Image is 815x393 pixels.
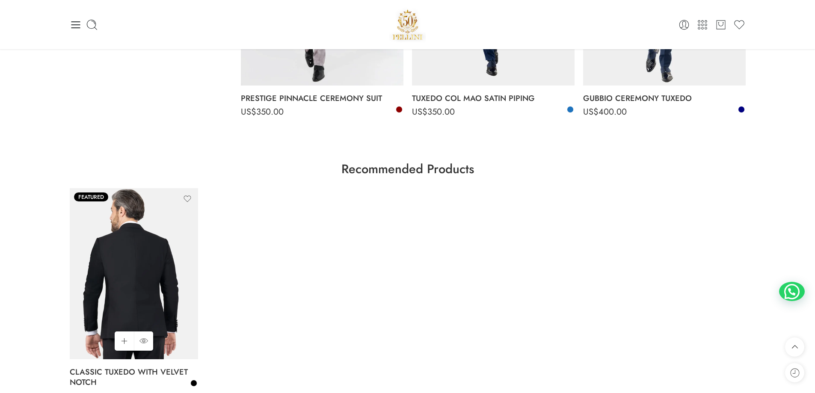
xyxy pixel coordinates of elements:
a: Black [190,379,198,387]
bdi: 350.00 [412,106,455,118]
a: Navy [738,106,745,113]
bdi: 350.00 [241,106,284,118]
span: US$ [412,106,427,118]
a: Wishlist [733,19,745,31]
h3: Recommended Products [70,163,746,175]
a: GUBBIO CEREMONY TUXEDO [583,90,746,107]
a: TUXEDO COL MAO SATIN PIPING [412,90,575,107]
a: QUICK SHOP [134,331,153,351]
span: Featured [74,192,108,201]
a: Login / Register [678,19,690,31]
a: PRESTIGE PINNACLE CEREMONY SUIT [241,90,403,107]
a: Pellini - [389,6,426,43]
a: Cart [715,19,727,31]
bdi: 400.00 [583,106,627,118]
a: Select options for “CLASSIC TUXEDO WITH VELVET NOTCH” [115,331,134,351]
span: US$ [583,106,599,118]
a: CLASSIC TUXEDO WITH VELVET NOTCH [70,363,198,391]
a: Blue [566,106,574,113]
span: US$ [241,106,256,118]
a: Bordeaux [395,106,403,113]
img: Pellini [389,6,426,43]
